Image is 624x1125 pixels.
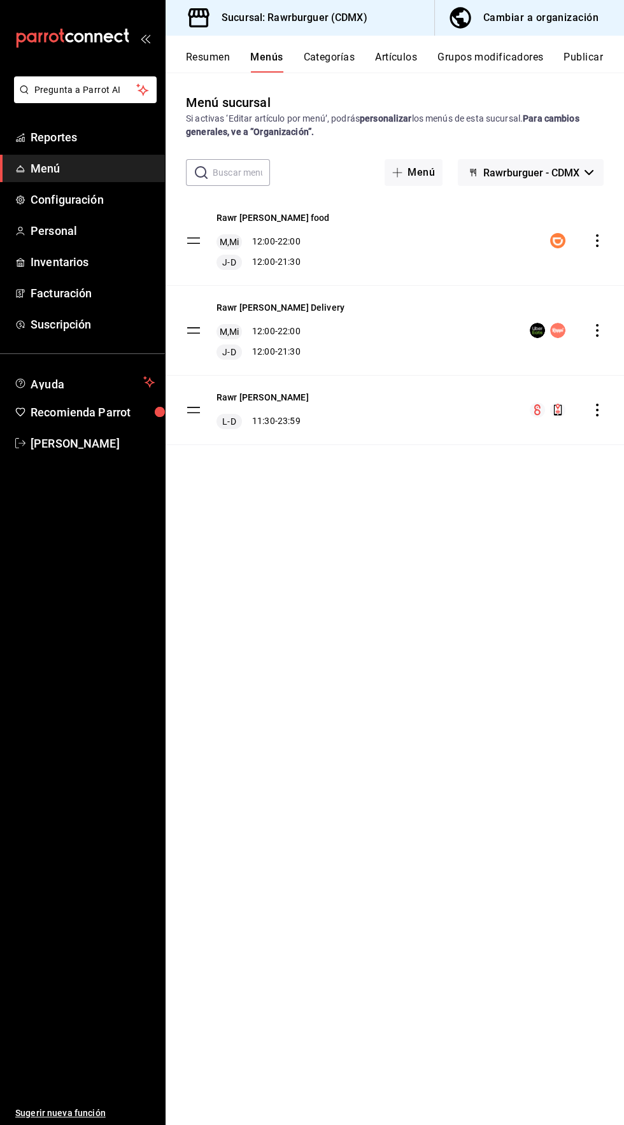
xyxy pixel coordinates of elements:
[34,83,137,97] span: Pregunta a Parrot AI
[216,344,344,360] div: 12:00 - 21:30
[140,33,150,43] button: open_drawer_menu
[31,129,155,146] span: Reportes
[14,76,157,103] button: Pregunta a Parrot AI
[186,233,201,248] button: drag
[31,404,155,421] span: Recomienda Parrot
[211,10,367,25] h3: Sucursal: Rawrburguer (CDMX)
[186,51,624,73] div: navigation tabs
[31,160,155,177] span: Menú
[437,51,543,73] button: Grupos modificadores
[166,196,624,445] table: menu-maker-table
[591,404,604,416] button: actions
[31,191,155,208] span: Configuración
[360,113,412,124] strong: personalizar
[186,402,201,418] button: drag
[483,9,599,27] div: Cambiar a organización
[217,325,242,338] span: M,Mi
[216,391,309,404] button: Rawr [PERSON_NAME]
[564,51,603,73] button: Publicar
[31,222,155,239] span: Personal
[591,234,604,247] button: actions
[216,414,309,429] div: 11:30 - 23:59
[31,316,155,333] span: Suscripción
[220,346,238,358] span: J-D
[31,285,155,302] span: Facturación
[216,234,329,250] div: 12:00 - 22:00
[458,159,604,186] button: Rawrburguer - CDMX
[186,93,271,112] div: Menú sucursal
[250,51,283,73] button: Menús
[213,160,270,185] input: Buscar menú
[385,159,443,186] button: Menú
[216,301,344,314] button: Rawr [PERSON_NAME] Delivery
[186,112,604,139] div: Si activas ‘Editar artículo por menú’, podrás los menús de esta sucursal.
[216,324,344,339] div: 12:00 - 22:00
[216,255,329,270] div: 12:00 - 21:30
[220,415,238,428] span: L-D
[15,1107,155,1120] span: Sugerir nueva función
[483,167,579,179] span: Rawrburguer - CDMX
[9,92,157,106] a: Pregunta a Parrot AI
[591,324,604,337] button: actions
[375,51,417,73] button: Artículos
[31,435,155,452] span: [PERSON_NAME]
[186,51,230,73] button: Resumen
[31,374,138,390] span: Ayuda
[216,211,329,224] button: Rawr [PERSON_NAME] food
[220,256,238,269] span: J-D
[31,253,155,271] span: Inventarios
[217,236,242,248] span: M,Mi
[186,323,201,338] button: drag
[304,51,355,73] button: Categorías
